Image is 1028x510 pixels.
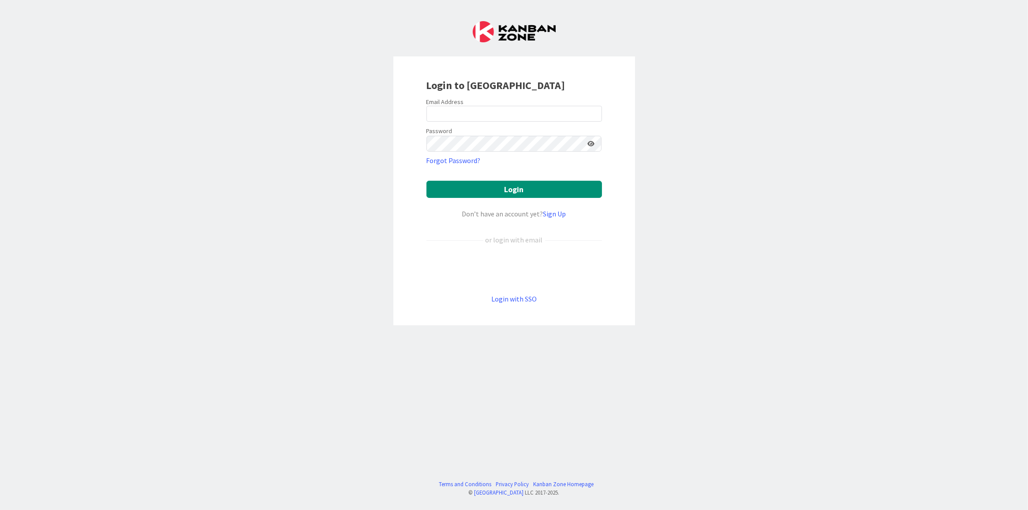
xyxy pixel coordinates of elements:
[434,488,594,497] div: © LLC 2017- 2025 .
[422,260,606,279] iframe: Sign in with Google Button
[483,235,545,245] div: or login with email
[543,209,566,218] a: Sign Up
[496,480,529,488] a: Privacy Policy
[426,98,464,106] label: Email Address
[426,181,602,198] button: Login
[426,127,452,136] label: Password
[426,208,602,219] div: Don’t have an account yet?
[426,78,565,92] b: Login to [GEOGRAPHIC_DATA]
[475,489,524,496] a: [GEOGRAPHIC_DATA]
[533,480,594,488] a: Kanban Zone Homepage
[473,21,556,42] img: Kanban Zone
[426,155,481,166] a: Forgot Password?
[491,294,537,303] a: Login with SSO
[439,480,491,488] a: Terms and Conditions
